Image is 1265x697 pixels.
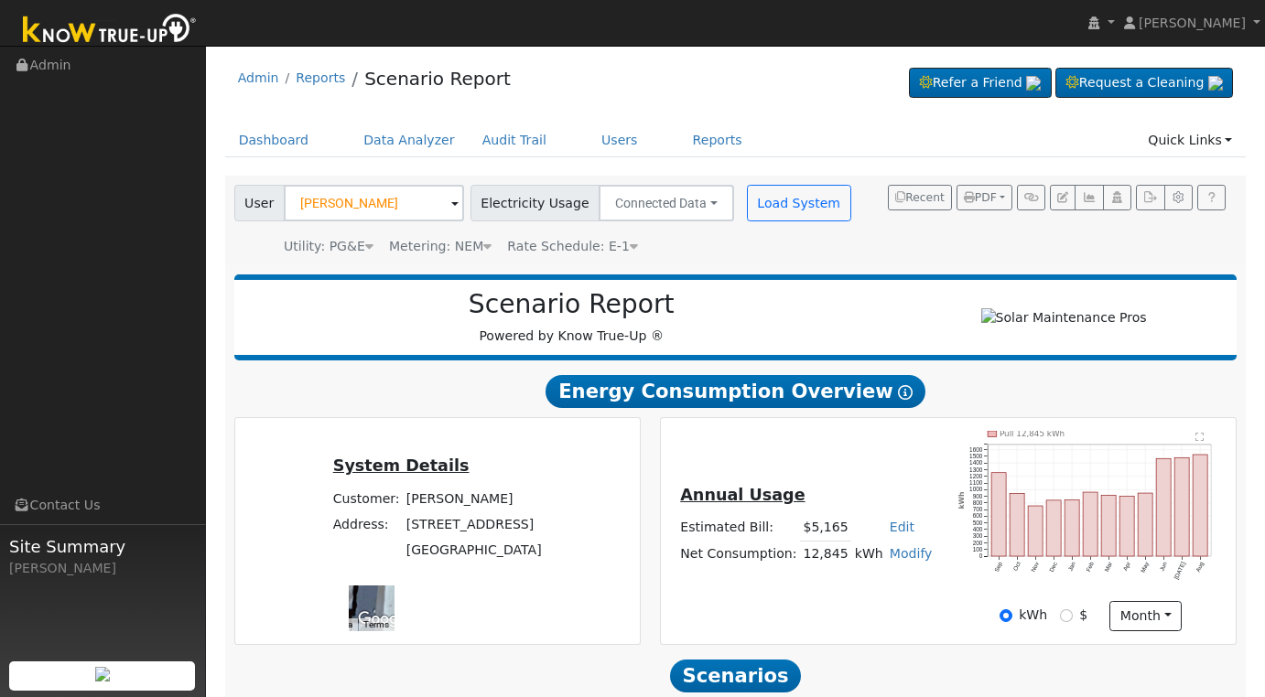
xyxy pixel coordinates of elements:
[546,375,924,408] span: Energy Consumption Overview
[9,559,196,578] div: [PERSON_NAME]
[890,520,914,534] a: Edit
[350,123,469,157] a: Data Analyzer
[851,541,886,567] td: kWh
[1174,457,1189,556] rect: onclick=""
[1156,458,1171,556] rect: onclick=""
[1101,496,1116,557] rect: onclick=""
[1055,68,1233,99] a: Request a Cleaning
[403,511,545,537] td: [STREET_ADDRESS]
[225,123,323,157] a: Dashboard
[1030,561,1041,574] text: Nov
[969,466,983,473] text: 1300
[1173,561,1187,581] text: [DATE]
[1134,123,1246,157] a: Quick Links
[993,561,1004,574] text: Sep
[800,515,851,542] td: $5,165
[800,541,851,567] td: 12,845
[14,10,206,51] img: Know True-Up
[389,237,492,256] div: Metering: NEM
[1066,561,1076,573] text: Jan
[1075,185,1103,210] button: Multi-Series Graph
[1164,185,1193,210] button: Settings
[330,486,403,511] td: Customer:
[1195,561,1206,574] text: Aug
[296,70,345,85] a: Reports
[284,237,373,256] div: Utility: PG&E
[507,239,638,253] span: Alias: HE1
[964,191,997,204] span: PDF
[679,123,756,157] a: Reports
[969,473,983,479] text: 1200
[972,526,982,532] text: 400
[991,473,1006,556] rect: onclick=""
[972,533,982,540] text: 300
[1119,497,1134,557] rect: onclick=""
[890,546,933,561] a: Modify
[1046,500,1061,556] rect: onclick=""
[1103,561,1113,574] text: Mar
[1017,185,1045,210] button: Generate Report Link
[588,123,652,157] a: Users
[1010,493,1024,556] rect: onclick=""
[1000,429,1065,438] text: Pull 12,845 kWh
[957,492,966,509] text: kWh
[1050,185,1076,210] button: Edit User
[909,68,1052,99] a: Refer a Friend
[969,453,983,459] text: 1500
[888,185,952,210] button: Recent
[1065,500,1079,557] rect: onclick=""
[284,185,464,221] input: Select a User
[969,459,983,466] text: 1400
[234,185,285,221] span: User
[95,667,110,681] img: retrieve
[470,185,600,221] span: Electricity Usage
[1060,609,1073,622] input: $
[1195,432,1204,441] text: 
[1048,561,1059,574] text: Dec
[1208,76,1223,91] img: retrieve
[403,537,545,563] td: [GEOGRAPHIC_DATA]
[1193,455,1207,556] rect: onclick=""
[333,456,470,475] u: System Details
[363,619,389,629] a: Terms (opens in new tab)
[969,487,983,493] text: 1000
[670,659,801,692] span: Scenarios
[1085,561,1095,573] text: Feb
[1122,561,1133,573] text: Apr
[330,511,403,537] td: Address:
[1138,493,1152,556] rect: onclick=""
[353,607,414,631] a: Open this area in Google Maps (opens a new window)
[1026,76,1041,91] img: retrieve
[243,289,900,346] div: Powered by Know True-Up ®
[1109,601,1182,632] button: month
[972,499,982,506] text: 800
[979,552,983,559] text: 0
[969,446,983,453] text: 1600
[469,123,560,157] a: Audit Trail
[9,534,196,559] span: Site Summary
[969,479,983,486] text: 1100
[599,185,734,221] button: Connected Data
[957,185,1012,210] button: PDF
[972,546,982,552] text: 100
[972,506,982,512] text: 700
[677,515,800,542] td: Estimated Bill:
[972,520,982,526] text: 500
[1197,185,1226,210] a: Help Link
[1019,606,1047,625] label: kWh
[972,540,982,546] text: 200
[1000,609,1012,622] input: kWh
[1159,561,1169,573] text: Jun
[1139,16,1246,30] span: [PERSON_NAME]
[898,385,913,400] i: Show Help
[1083,492,1097,556] rect: onclick=""
[1011,561,1022,572] text: Oct
[253,289,890,320] h2: Scenario Report
[1136,185,1164,210] button: Export Interval Data
[677,541,800,567] td: Net Consumption:
[972,513,982,520] text: 600
[972,493,982,499] text: 900
[353,607,414,631] img: Google
[364,68,511,90] a: Scenario Report
[1103,185,1131,210] button: Login As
